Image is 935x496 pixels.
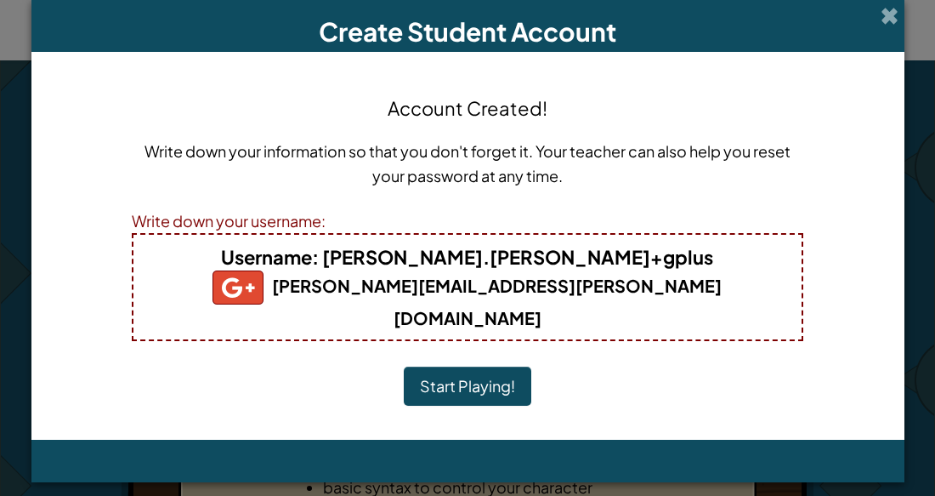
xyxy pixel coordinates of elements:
button: Start Playing! [404,367,531,406]
img: gplus_small.png [212,271,263,305]
div: Write down your username: [132,208,803,233]
h4: Account Created! [388,94,547,122]
b: : [PERSON_NAME].[PERSON_NAME]+gplus [221,245,713,269]
b: [PERSON_NAME][EMAIL_ADDRESS][PERSON_NAME][DOMAIN_NAME] [212,275,722,329]
span: Create Student Account [319,15,616,48]
p: Write down your information so that you don't forget it. Your teacher can also help you reset you... [132,139,803,188]
span: Username [221,245,312,269]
